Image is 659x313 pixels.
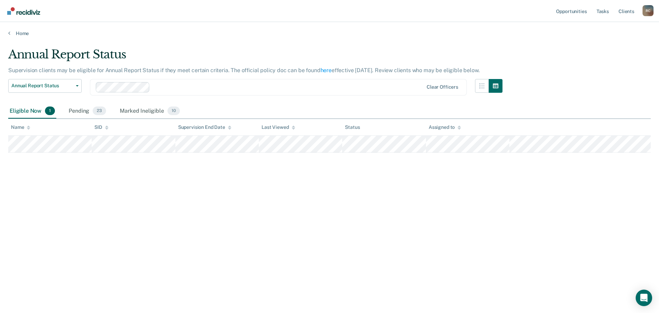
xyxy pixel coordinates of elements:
span: Annual Report Status [11,83,73,89]
div: Eligible Now1 [8,104,56,119]
button: Profile dropdown button [643,5,654,16]
div: Clear officers [427,84,458,90]
div: Last Viewed [262,124,295,130]
img: Recidiviz [7,7,40,15]
span: 1 [45,107,55,115]
button: Annual Report Status [8,79,82,93]
div: Open Intercom Messenger [636,290,652,306]
div: Name [11,124,30,130]
div: R C [643,5,654,16]
div: Supervision End Date [178,124,231,130]
div: SID [94,124,108,130]
a: here [321,67,332,74]
div: Status [345,124,360,130]
a: Home [8,30,651,36]
div: Pending23 [67,104,107,119]
span: 23 [93,107,106,115]
div: Marked Ineligible10 [118,104,181,119]
span: 10 [167,107,180,115]
div: Assigned to [429,124,461,130]
div: Annual Report Status [8,47,502,67]
p: Supervision clients may be eligible for Annual Report Status if they meet certain criteria. The o... [8,67,479,74]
